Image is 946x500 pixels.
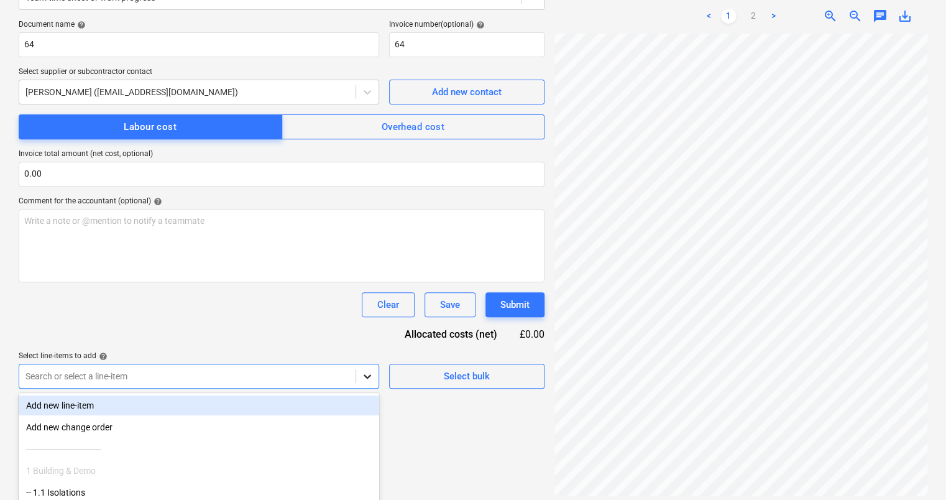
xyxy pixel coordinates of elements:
[389,80,544,104] button: Add new contact
[19,162,544,187] input: Invoice total amount (net cost, optional)
[884,440,946,500] iframe: Chat Widget
[485,292,544,317] button: Submit
[19,461,379,481] div: 1 Building & Demo
[377,297,399,313] div: Clear
[848,9,863,24] span: zoom_out
[389,364,544,389] button: Select bulk
[151,197,162,206] span: help
[898,9,912,24] span: save_alt
[19,439,379,459] div: ------------------------------
[124,119,177,135] div: Labour cost
[383,327,517,341] div: Allocated costs (net)
[444,368,490,384] div: Select bulk
[19,67,379,80] p: Select supplier or subcontractor contact
[432,84,502,100] div: Add new contact
[19,32,379,57] input: Document name
[389,20,544,30] div: Invoice number (optional)
[766,9,781,24] a: Next page
[517,327,544,341] div: £0.00
[500,297,530,313] div: Submit
[19,20,379,30] div: Document name
[474,21,485,29] span: help
[19,351,379,361] div: Select line-items to add
[823,9,838,24] span: zoom_in
[873,9,888,24] span: chat
[19,149,544,162] p: Invoice total amount (net cost, optional)
[382,119,445,135] div: Overhead cost
[389,32,544,57] input: Invoice number
[701,9,716,24] a: Previous page
[19,197,544,206] div: Comment for the accountant (optional)
[282,114,545,139] button: Overhead cost
[19,396,379,415] div: Add new line-item
[19,417,379,437] div: Add new change order
[721,9,736,24] a: Page 1 is your current page
[19,114,282,139] button: Labour cost
[440,297,460,313] div: Save
[362,292,415,317] button: Clear
[425,292,475,317] button: Save
[75,21,86,29] span: help
[96,352,108,361] span: help
[746,9,761,24] a: Page 2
